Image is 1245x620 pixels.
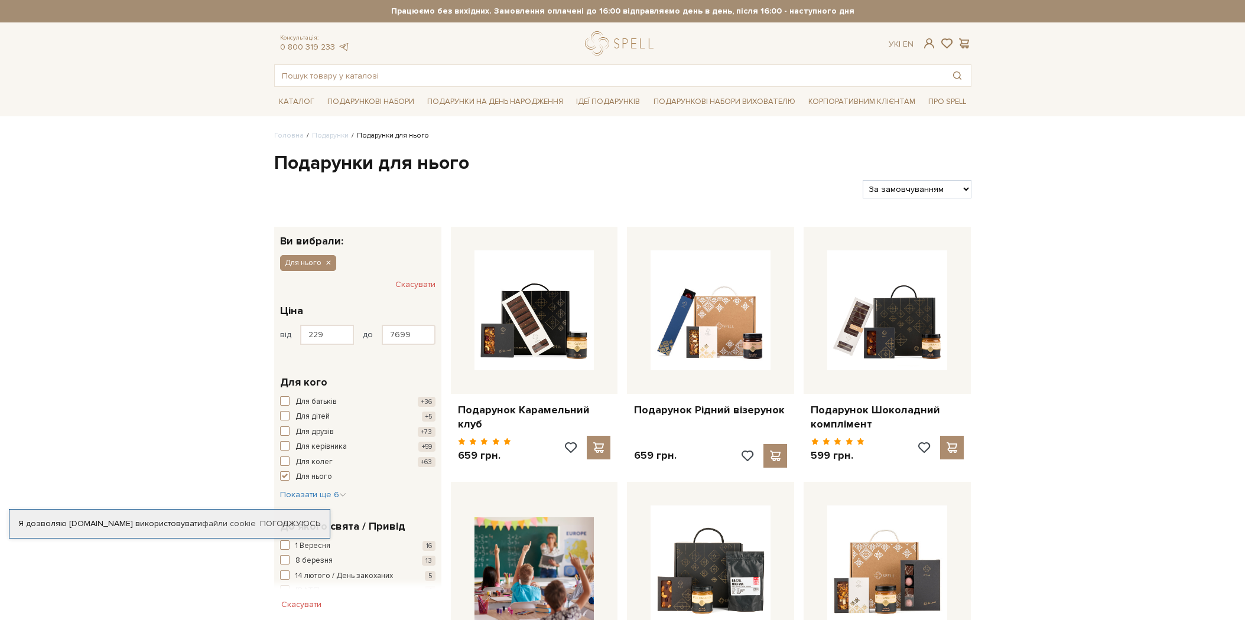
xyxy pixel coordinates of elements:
[280,255,336,270] button: Для нього
[634,449,677,462] p: 659 грн.
[280,518,405,534] span: До якого свята / Привід
[425,586,435,596] span: 4
[280,426,435,438] button: Для друзів +73
[274,151,971,176] h1: Подарунки для нього
[295,570,393,582] span: 14 лютого / День закоханих
[458,449,512,462] p: 659 грн.
[295,396,337,408] span: Для батьків
[924,93,971,111] a: Про Spell
[280,303,303,319] span: Ціна
[295,555,333,567] span: 8 березня
[275,65,944,86] input: Пошук товару у каталозі
[804,92,920,112] a: Корпоративним клієнтам
[274,227,441,246] div: Ви вибрали:
[295,411,330,423] span: Для дітей
[295,540,330,552] span: 1 Вересня
[280,441,435,453] button: Для керівника +59
[312,131,349,140] a: Подарунки
[295,426,334,438] span: Для друзів
[422,412,435,422] span: +5
[422,556,435,566] span: 13
[363,329,373,340] span: до
[202,518,256,528] a: файли cookie
[889,39,914,50] div: Ук
[944,65,971,86] button: Пошук товару у каталозі
[9,518,330,529] div: Я дозволяю [DOMAIN_NAME] використовувати
[458,403,611,431] a: Подарунок Карамельний клуб
[295,441,347,453] span: Для керівника
[280,42,335,52] a: 0 800 319 233
[899,39,901,49] span: |
[349,130,429,141] li: Подарунки для нього
[585,31,659,56] a: logo
[418,427,435,437] span: +73
[280,374,327,390] span: Для кого
[811,403,964,431] a: Подарунок Шоколадний комплімент
[382,325,435,345] input: Ціна
[295,585,319,597] span: [DATE]
[274,93,319,111] a: Каталог
[338,42,350,52] a: telegram
[280,456,435,468] button: Для колег +63
[280,490,346,500] span: Показати ще 6
[280,396,435,408] button: Для батьків +36
[280,34,350,42] span: Консультація:
[395,275,435,294] button: Скасувати
[280,329,291,340] span: від
[422,541,435,551] span: 16
[280,411,435,423] button: Для дітей +5
[280,555,435,567] button: 8 березня 13
[280,570,435,582] button: 14 лютого / День закоханих 5
[280,471,435,483] button: Для нього
[300,325,354,345] input: Ціна
[274,6,971,17] strong: Працюємо без вихідних. Замовлення оплачені до 16:00 відправляємо день в день, після 16:00 - насту...
[260,518,320,529] a: Погоджуюсь
[903,39,914,49] a: En
[274,595,329,614] button: Скасувати
[425,571,435,581] span: 5
[418,442,435,452] span: +59
[649,92,800,112] a: Подарункові набори вихователю
[811,449,864,462] p: 599 грн.
[280,489,346,501] button: Показати ще 6
[280,540,435,552] button: 1 Вересня 16
[418,397,435,407] span: +36
[295,471,332,483] span: Для нього
[280,585,435,597] button: [DATE] 4
[418,457,435,467] span: +63
[285,257,321,268] span: Для нього
[274,131,304,140] a: Головна
[323,93,419,111] a: Подарункові набори
[422,93,568,111] a: Подарунки на День народження
[571,93,645,111] a: Ідеї подарунків
[295,456,333,468] span: Для колег
[634,403,787,417] a: Подарунок Рідний візерунок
